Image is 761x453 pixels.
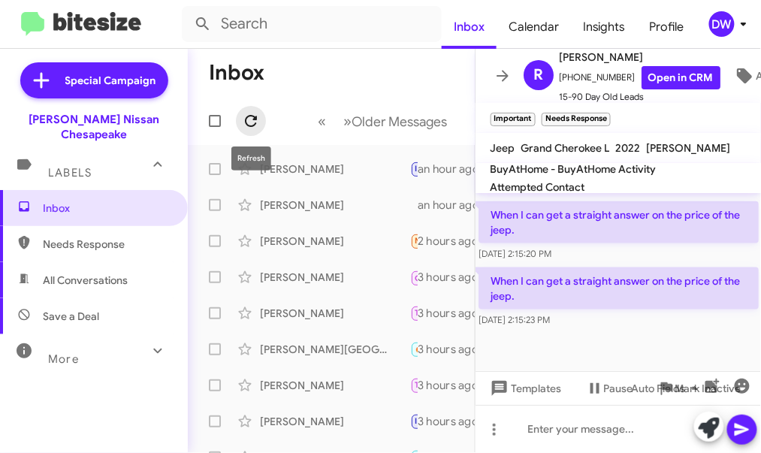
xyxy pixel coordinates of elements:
p: When I can get a straight answer on the price of the jeep. [479,201,759,243]
span: Special Campaign [65,73,156,88]
span: Auto Fields [632,375,704,402]
span: [PERSON_NAME] [560,48,720,66]
small: Needs Response [542,113,611,126]
span: Important [415,164,454,174]
span: Templates [488,375,562,402]
span: Call Them [415,273,454,283]
div: [PERSON_NAME] [260,270,410,285]
div: Perfect, thank you for business [410,198,418,213]
span: R [533,63,543,87]
input: Search [182,6,442,42]
div: an hour ago [418,162,491,177]
nav: Page navigation example [310,106,457,137]
div: [PERSON_NAME] [260,306,410,321]
div: Inbound Call [410,267,418,286]
div: [PERSON_NAME] [260,198,410,213]
span: 🔥 Hot [415,344,441,354]
button: Pause [574,375,645,402]
span: Labels [48,166,92,180]
div: [PERSON_NAME] [260,162,410,177]
p: When I can get a straight answer on the price of the jeep. [479,267,759,310]
div: [PERSON_NAME] [260,378,410,393]
div: 3 hours ago [418,342,491,357]
span: 2022 [616,141,641,155]
span: Needs Response [415,236,479,246]
span: [DATE] 2:15:23 PM [479,314,550,325]
button: DW [696,11,744,37]
a: Open in CRM [642,66,720,89]
span: Needs Response [43,237,171,252]
span: « [319,112,327,131]
span: » [344,112,352,131]
button: Next [335,106,457,137]
a: Inbox [442,5,497,49]
button: Templates [476,375,574,402]
div: Precisely [410,232,418,249]
span: Grand Cherokee L [521,141,610,155]
div: 3 hours ago [418,378,491,393]
span: Try Pausing [415,308,459,318]
span: BuyAtHome - BuyAtHome Activity [491,162,657,176]
div: 3 hours ago [418,270,491,285]
span: [PHONE_NUMBER] [560,66,720,89]
a: Special Campaign [20,62,168,98]
span: Important [415,416,454,426]
div: 2 hours ago [418,234,491,249]
span: Save a Deal [43,309,99,324]
span: [PERSON_NAME] [647,141,731,155]
a: Profile [638,5,696,49]
div: 3 hours ago [418,306,491,321]
span: Attempted Contact [491,180,585,194]
div: What's making you want to wait? [410,304,418,322]
span: Jeep [491,141,515,155]
div: Sorry, busy this afternoon have a car already [410,376,418,394]
div: I'm going to [GEOGRAPHIC_DATA] [DATE] [410,340,418,358]
h1: Inbox [209,61,264,85]
div: Refresh [231,146,271,171]
div: [PERSON_NAME][GEOGRAPHIC_DATA] [260,342,410,357]
div: an hour ago [418,198,491,213]
div: 3 hours ago [418,414,491,429]
a: Calendar [497,5,571,49]
span: Inbox [43,201,171,216]
a: Insights [571,5,638,49]
span: [DATE] 2:15:20 PM [479,248,551,259]
small: Important [491,113,536,126]
span: Older Messages [352,113,448,130]
span: 15-90 Day Old Leads [560,89,720,104]
div: DW [709,11,735,37]
button: Auto Fields [620,375,716,402]
span: Try Pausing [415,380,459,390]
span: All Conversations [43,273,128,288]
div: [PERSON_NAME] [260,234,410,249]
div: Perfect [410,412,418,430]
span: More [48,352,79,366]
div: [PERSON_NAME] [260,414,410,429]
div: When I can get a straight answer on the price of the jeep. [410,160,418,177]
button: Previous [310,106,336,137]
